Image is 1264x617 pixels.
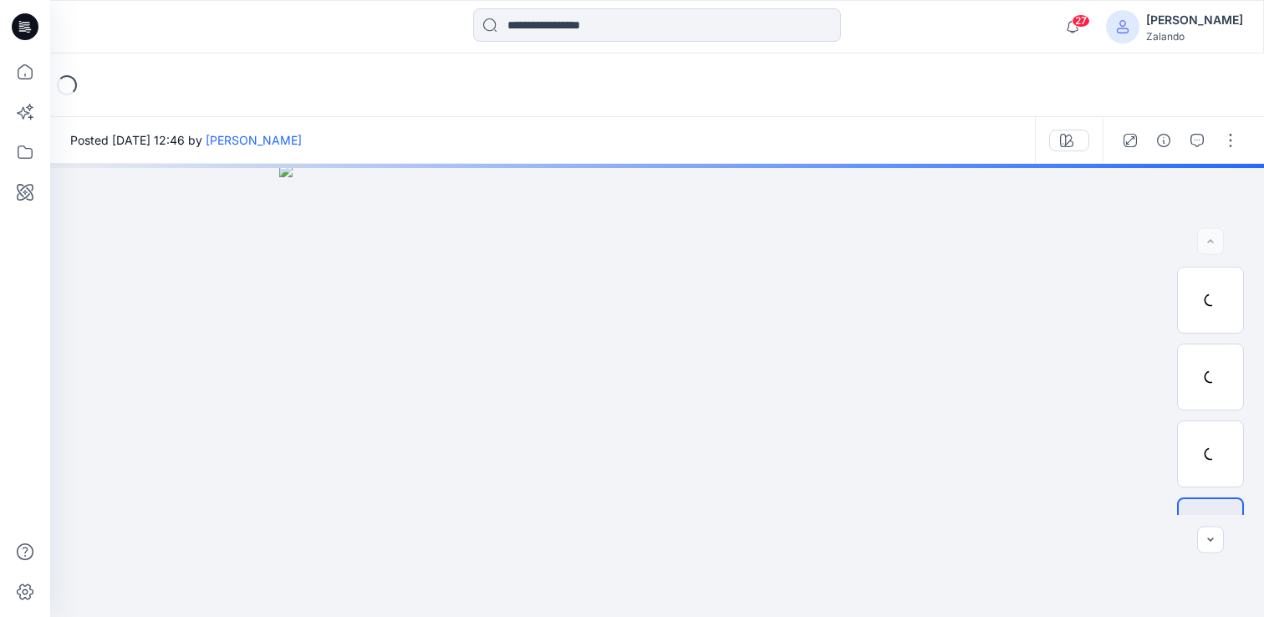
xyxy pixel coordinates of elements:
[1116,20,1129,33] svg: avatar
[70,131,302,149] span: Posted [DATE] 12:46 by
[1146,10,1243,30] div: [PERSON_NAME]
[206,133,302,147] a: [PERSON_NAME]
[1072,14,1090,28] span: 27
[279,164,1034,617] img: eyJhbGciOiJIUzI1NiIsImtpZCI6IjAiLCJzbHQiOiJzZXMiLCJ0eXAiOiJKV1QifQ.eyJkYXRhIjp7InR5cGUiOiJzdG9yYW...
[1146,30,1243,43] div: Zalando
[1150,127,1177,154] button: Details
